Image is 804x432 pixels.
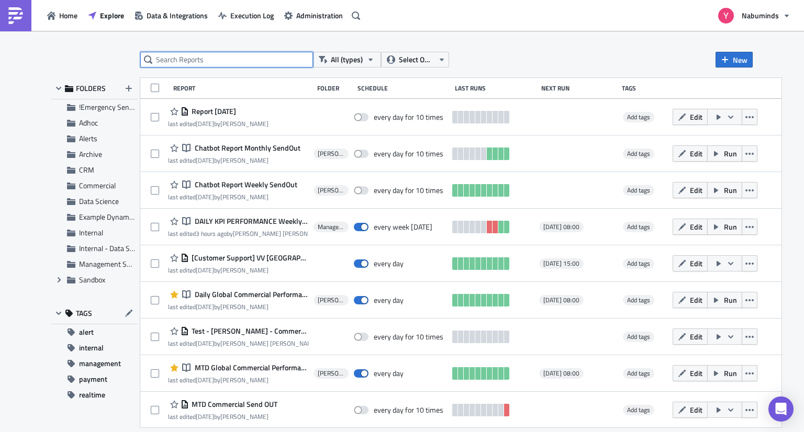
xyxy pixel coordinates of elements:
span: Edit [690,185,702,196]
button: Home [42,7,83,24]
div: every day [374,259,404,268]
span: management [79,356,121,371]
button: Edit [673,145,708,162]
button: internal [51,340,138,356]
button: Run [707,182,742,198]
span: Archive [79,149,102,160]
div: last edited by [PERSON_NAME] [168,303,308,311]
div: Last Runs [455,84,536,92]
span: Add tags [623,295,654,305]
time: 2025-09-08T07:35:24Z [196,229,227,238]
span: [DATE] 08:00 [543,223,579,231]
span: All (types) [331,54,363,65]
div: last edited by [PERSON_NAME] [168,376,308,384]
button: Run [707,145,742,162]
span: Edit [690,221,702,232]
span: Alerts [79,133,97,144]
div: every day for 10 times [374,405,443,415]
span: Add tags [623,149,654,159]
button: realtime [51,387,138,403]
button: Data & Integrations [129,7,213,24]
span: Add tags [627,149,650,158]
span: Add tags [627,258,650,268]
span: Explore [100,10,124,21]
button: Explore [83,7,129,24]
div: last edited by [PERSON_NAME] [168,120,269,128]
div: Schedule [358,84,450,92]
span: Add tags [623,258,654,269]
span: Add tags [627,332,650,342]
span: [PERSON_NAME] [318,369,344,378]
time: 2025-08-21T13:40:40Z [196,302,214,312]
span: [DATE] 15:00 [543,259,579,268]
span: Home [59,10,77,21]
div: every day [374,295,404,305]
span: Chatbot Report Monthly SendOut [192,143,300,153]
span: TAGS [76,309,92,318]
button: Edit [673,402,708,418]
span: MTD Global Commercial Performance Send Out [192,363,308,372]
span: Edit [690,294,702,305]
span: Edit [690,331,702,342]
span: Run [724,185,737,196]
span: Add tags [627,185,650,195]
button: Administration [279,7,348,24]
div: Report [173,84,312,92]
span: [Customer Support] VV Brazil Telesales Sendout [189,253,308,263]
span: FOLDERS [76,84,106,93]
span: Add tags [623,368,654,379]
span: realtime [79,387,105,403]
span: Add tags [623,112,654,122]
span: Add tags [623,405,654,415]
span: Management Subscriptions [318,223,344,231]
span: Add tags [627,112,650,122]
span: !Emergency Sendouts [79,101,147,112]
span: Commercial [79,180,116,191]
span: payment [79,371,107,387]
button: All (types) [313,52,381,67]
button: Edit [673,365,708,381]
time: 2025-08-15T11:48:25Z [196,338,214,348]
button: Run [707,365,742,381]
div: every week on Monday [374,222,432,232]
span: Add tags [623,332,654,342]
span: DAILY KPI PERFORMANCE Weekly Commercial Only [192,217,308,226]
span: Add tags [627,295,650,305]
span: Add tags [623,185,654,196]
div: Open Intercom Messenger [768,396,794,422]
div: last edited by [PERSON_NAME] [168,413,277,420]
button: Nabuminds [712,4,796,27]
div: last edited by [PERSON_NAME] [PERSON_NAME] [168,339,308,347]
div: every day for 10 times [374,149,443,158]
span: alert [79,324,94,340]
button: Edit [673,328,708,345]
span: Edit [690,258,702,269]
img: Avatar [717,7,735,25]
span: MTD Commercial Send OUT [189,400,277,409]
button: Run [707,219,742,235]
span: Chatbot Report Weekly SendOut [192,180,297,189]
div: Next Run [541,84,617,92]
time: 2025-09-04T07:24:15Z [196,119,214,129]
img: PushMetrics [7,7,24,24]
span: Run [724,368,737,379]
time: 2025-08-29T09:05:21Z [196,192,214,202]
span: Edit [690,404,702,415]
div: every day for 10 times [374,112,443,122]
span: Execution Log [230,10,274,21]
button: Execution Log [213,7,279,24]
span: [DATE] 08:00 [543,296,579,304]
button: Select Owner [381,52,449,67]
input: Search Reports [140,52,313,67]
button: management [51,356,138,371]
div: last edited by [PERSON_NAME] [168,266,308,274]
div: last edited by [PERSON_NAME] [168,193,297,201]
span: New [733,54,747,65]
span: Management Subscriptions [79,258,164,269]
span: Internal - Data Science [79,243,149,254]
time: 2025-08-29T09:58:41Z [196,155,214,165]
span: Test - Dani - Commercial Send Out [189,326,308,336]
